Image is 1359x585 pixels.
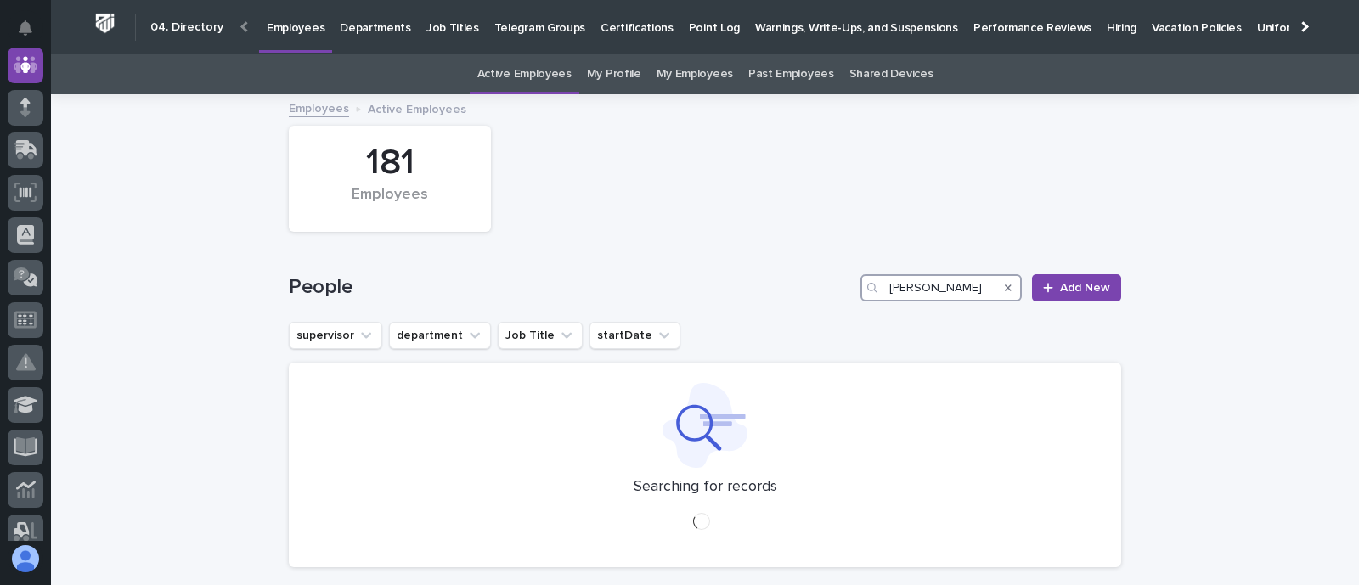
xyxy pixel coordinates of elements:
[289,322,382,349] button: supervisor
[657,54,733,94] a: My Employees
[368,98,466,117] p: Active Employees
[1032,274,1121,301] a: Add New
[21,20,43,48] div: Notifications
[634,478,777,497] p: Searching for records
[589,322,680,349] button: startDate
[477,54,572,94] a: Active Employees
[860,274,1022,301] input: Search
[150,20,223,35] h2: 04. Directory
[8,10,43,46] button: Notifications
[498,322,583,349] button: Job Title
[1060,282,1110,294] span: Add New
[587,54,641,94] a: My Profile
[89,8,121,39] img: Workspace Logo
[318,142,462,184] div: 181
[8,541,43,577] button: users-avatar
[748,54,834,94] a: Past Employees
[849,54,933,94] a: Shared Devices
[389,322,491,349] button: department
[289,98,349,117] a: Employees
[289,275,854,300] h1: People
[318,186,462,222] div: Employees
